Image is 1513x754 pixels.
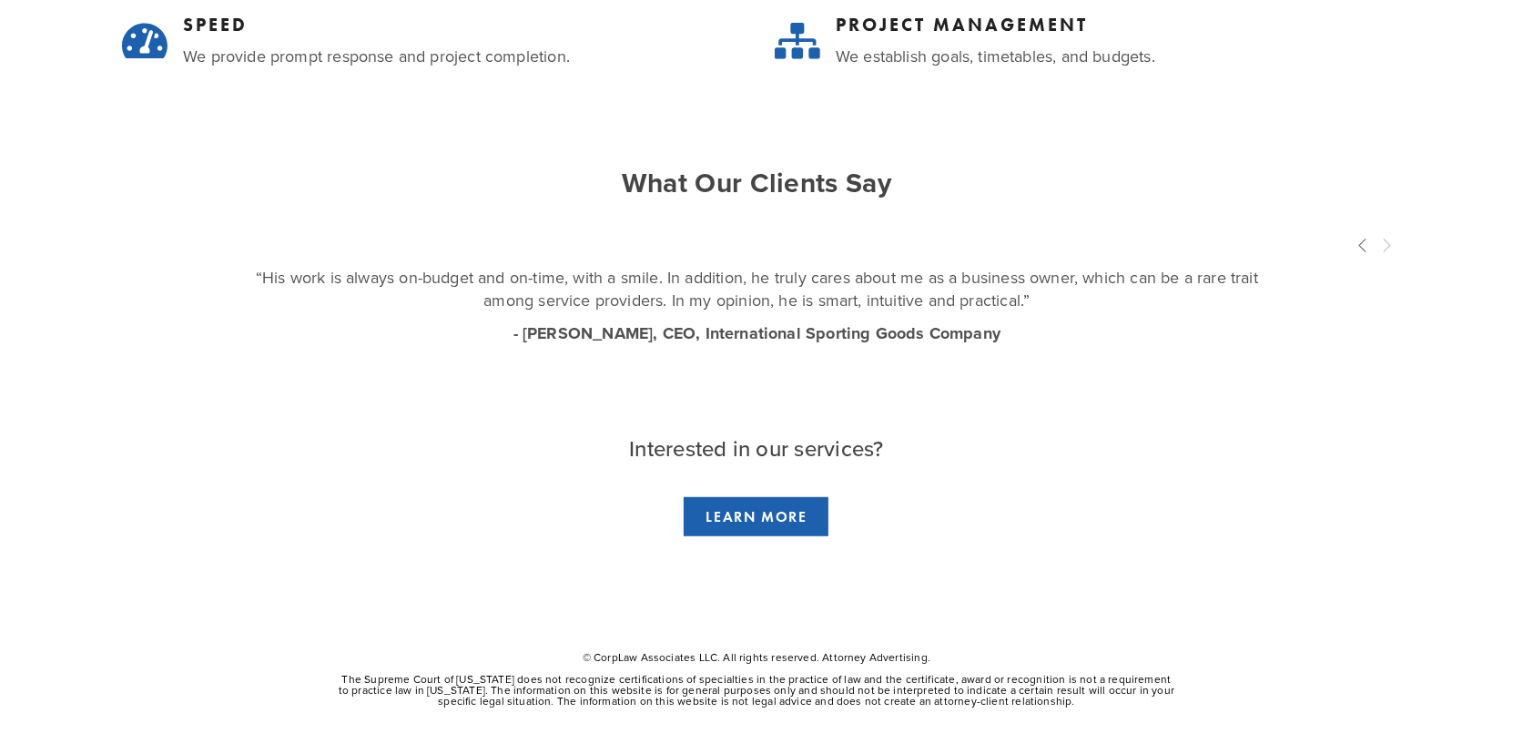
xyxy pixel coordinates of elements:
p: The Supreme Court of [US_STATE] does not recognize certifications of specialties in the practice ... [337,674,1176,707]
strong: - [PERSON_NAME], CEO, International Sporting Goods Company [513,321,1000,345]
span: Previous [1356,236,1370,252]
p: © CorpLaw Associates LLC. All rights reserved. Attorney Advertising. [337,652,1176,663]
h3: SPEED [183,14,741,36]
a: LEARN MORE [684,497,828,536]
p: We provide prompt response and project completion. [183,45,741,67]
span: Next [1379,236,1394,252]
h2: Interested in our services? [337,431,1176,465]
h3: PROJECT MANAGEMENT [836,14,1394,36]
p: “His work is always on-budget and on-time, with a smile. In addition, he truly cares about me as ... [247,266,1266,311]
p: We establish goals, timetables, and budgets. [836,45,1394,67]
strong: What Our Clients Say [622,163,891,202]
